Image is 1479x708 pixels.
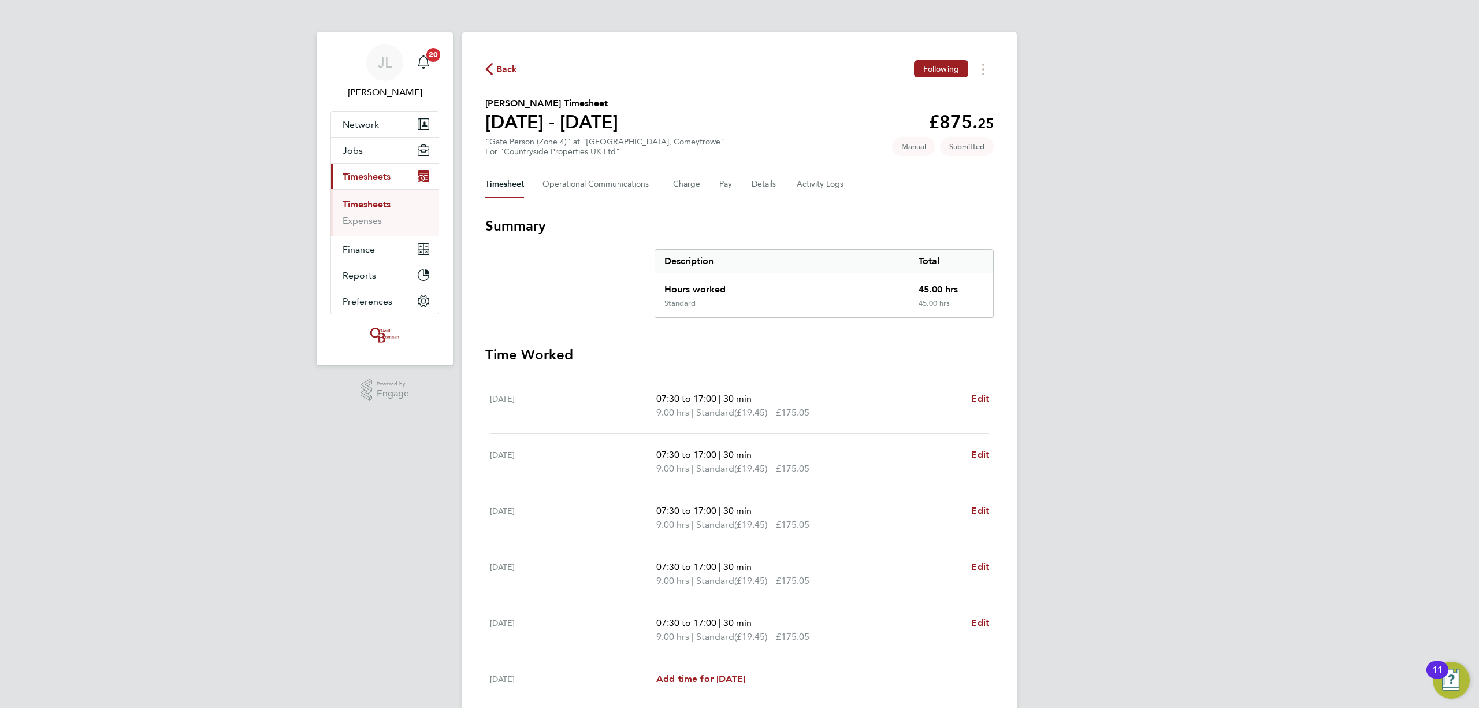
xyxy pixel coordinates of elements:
[655,249,994,318] div: Summary
[696,518,734,532] span: Standard
[330,86,439,99] span: Jordan Lee
[331,164,439,189] button: Timesheets
[909,299,993,317] div: 45.00 hrs
[655,250,909,273] div: Description
[719,561,721,572] span: |
[426,48,440,62] span: 20
[928,111,994,133] app-decimal: £875.
[485,170,524,198] button: Timesheet
[971,448,989,462] a: Edit
[330,44,439,99] a: JL[PERSON_NAME]
[692,407,694,418] span: |
[719,170,733,198] button: Pay
[734,519,776,530] span: (£19.45) =
[490,672,656,686] div: [DATE]
[331,236,439,262] button: Finance
[331,112,439,137] button: Network
[343,145,363,156] span: Jobs
[752,170,778,198] button: Details
[719,393,721,404] span: |
[377,379,409,389] span: Powered by
[656,393,716,404] span: 07:30 to 17:00
[692,631,694,642] span: |
[776,575,809,586] span: £175.05
[656,617,716,628] span: 07:30 to 17:00
[692,519,694,530] span: |
[696,630,734,644] span: Standard
[776,631,809,642] span: £175.05
[776,463,809,474] span: £175.05
[971,504,989,518] a: Edit
[719,449,721,460] span: |
[343,296,392,307] span: Preferences
[734,631,776,642] span: (£19.45) =
[490,560,656,588] div: [DATE]
[343,244,375,255] span: Finance
[656,519,689,530] span: 9.00 hrs
[696,462,734,476] span: Standard
[656,449,716,460] span: 07:30 to 17:00
[909,273,993,299] div: 45.00 hrs
[330,326,439,344] a: Go to home page
[673,170,701,198] button: Charge
[331,138,439,163] button: Jobs
[971,560,989,574] a: Edit
[696,574,734,588] span: Standard
[656,672,745,686] a: Add time for [DATE]
[368,326,402,344] img: oneillandbrennan-logo-retina.png
[978,115,994,132] span: 25
[1433,662,1470,699] button: Open Resource Center, 11 new notifications
[656,561,716,572] span: 07:30 to 17:00
[923,64,959,74] span: Following
[734,463,776,474] span: (£19.45) =
[343,119,379,130] span: Network
[723,561,752,572] span: 30 min
[490,392,656,420] div: [DATE]
[971,393,989,404] span: Edit
[971,616,989,630] a: Edit
[378,55,392,70] span: JL
[734,407,776,418] span: (£19.45) =
[971,617,989,628] span: Edit
[343,171,391,182] span: Timesheets
[723,617,752,628] span: 30 min
[656,407,689,418] span: 9.00 hrs
[723,393,752,404] span: 30 min
[723,449,752,460] span: 30 min
[485,346,994,364] h3: Time Worked
[655,273,909,299] div: Hours worked
[971,561,989,572] span: Edit
[664,299,696,308] div: Standard
[971,392,989,406] a: Edit
[940,137,994,156] span: This timesheet is Submitted.
[973,60,994,78] button: Timesheets Menu
[656,631,689,642] span: 9.00 hrs
[971,449,989,460] span: Edit
[696,406,734,420] span: Standard
[656,505,716,516] span: 07:30 to 17:00
[361,379,410,401] a: Powered byEngage
[892,137,935,156] span: This timesheet was manually created.
[377,389,409,399] span: Engage
[914,60,968,77] button: Following
[485,97,618,110] h2: [PERSON_NAME] Timesheet
[331,288,439,314] button: Preferences
[776,519,809,530] span: £175.05
[490,448,656,476] div: [DATE]
[485,110,618,134] h1: [DATE] - [DATE]
[719,505,721,516] span: |
[343,199,391,210] a: Timesheets
[343,215,382,226] a: Expenses
[776,407,809,418] span: £175.05
[331,189,439,236] div: Timesheets
[485,62,518,76] button: Back
[656,673,745,684] span: Add time for [DATE]
[656,463,689,474] span: 9.00 hrs
[331,262,439,288] button: Reports
[656,575,689,586] span: 9.00 hrs
[412,44,435,81] a: 20
[692,463,694,474] span: |
[490,504,656,532] div: [DATE]
[734,575,776,586] span: (£19.45) =
[971,505,989,516] span: Edit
